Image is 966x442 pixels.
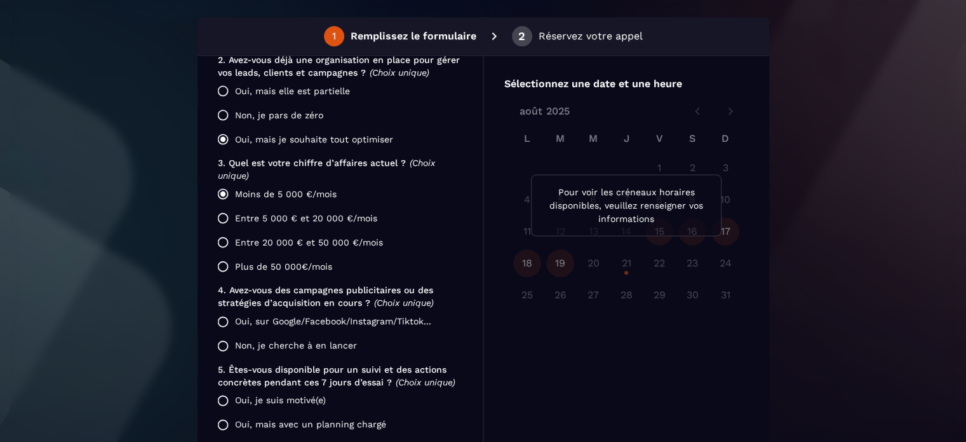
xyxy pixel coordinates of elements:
label: Non, je cherche à en lancer [201,342,453,366]
label: Oui, mais je souhaite tout optimiser [201,135,453,160]
span: 5. Êtes-vous disponible pour un suivi et des actions concrètes pendant ces 7 jours d’essai ? [208,373,440,396]
label: Entre 20 000 € et 50 000 €/mois [201,238,453,263]
label: Moins de 5 000 €/mois [201,190,453,214]
p: Sélectionnez une date et une heure [495,85,739,100]
label: Plus de 50 000€/mois [201,263,453,287]
div: 2 [509,39,516,50]
span: 4. Avez-vous des campagnes publicitaires ou des stratégies d’acquisition en cours ? [208,293,427,316]
span: 3. Quel est votre chiffre d’affaires actuel ? [208,166,396,176]
span: (Choix unique) [365,306,424,316]
label: Oui, mais elle est partielle [201,87,453,111]
label: Oui, sur Google/Facebook/Instagram/Tiktok... [201,318,453,342]
span: (Choix unique) [360,76,420,86]
label: Oui, je suis motivé(e) [201,397,453,421]
p: Remplissez le formulaire [341,37,467,52]
label: Entre 5 000 € et 20 000 €/mois [201,214,453,238]
span: 2. Avez-vous déjà une organisation en place pour gérer vos leads, clients et campagnes ? [208,63,453,86]
span: (Choix unique) [386,385,446,396]
p: Réservez votre appel [529,37,633,52]
p: Pour voir les créneaux horaires disponibles, veuillez renseigner vos informations [532,194,701,234]
label: Non, je pars de zéro [201,111,453,135]
div: 1 [323,39,326,50]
